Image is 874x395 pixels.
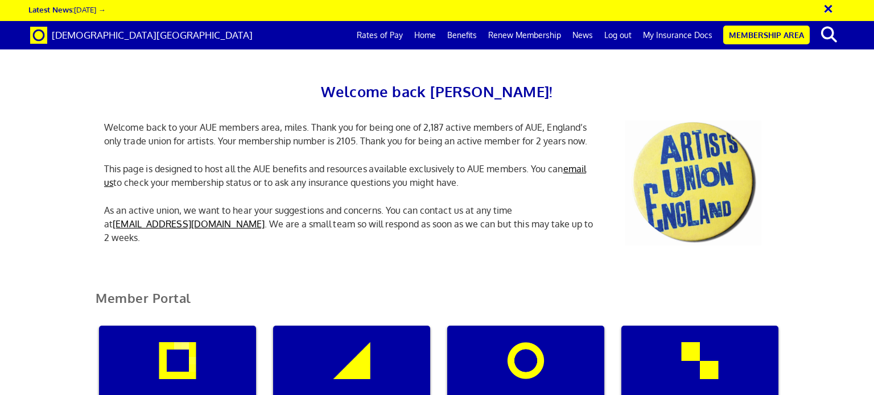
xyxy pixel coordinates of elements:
[812,23,847,47] button: search
[567,21,599,49] a: News
[96,162,608,189] p: This page is designed to host all the AUE benefits and resources available exclusively to AUE mem...
[28,5,105,14] a: Latest News:[DATE] →
[28,5,74,14] strong: Latest News:
[96,80,778,103] h2: Welcome back [PERSON_NAME]!
[637,21,718,49] a: My Insurance Docs
[96,120,608,148] p: Welcome back to your AUE members area, miles. Thank you for being one of 2,187 active members of ...
[723,26,810,44] a: Membership Area
[96,203,608,244] p: As an active union, we want to hear your suggestions and concerns. You can contact us at any time...
[351,21,409,49] a: Rates of Pay
[442,21,483,49] a: Benefits
[22,21,261,49] a: Brand [DEMOGRAPHIC_DATA][GEOGRAPHIC_DATA]
[409,21,442,49] a: Home
[113,218,265,230] a: [EMAIL_ADDRESS][DOMAIN_NAME]
[87,291,787,319] h2: Member Portal
[599,21,637,49] a: Log out
[483,21,567,49] a: Renew Membership
[52,29,253,41] span: [DEMOGRAPHIC_DATA][GEOGRAPHIC_DATA]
